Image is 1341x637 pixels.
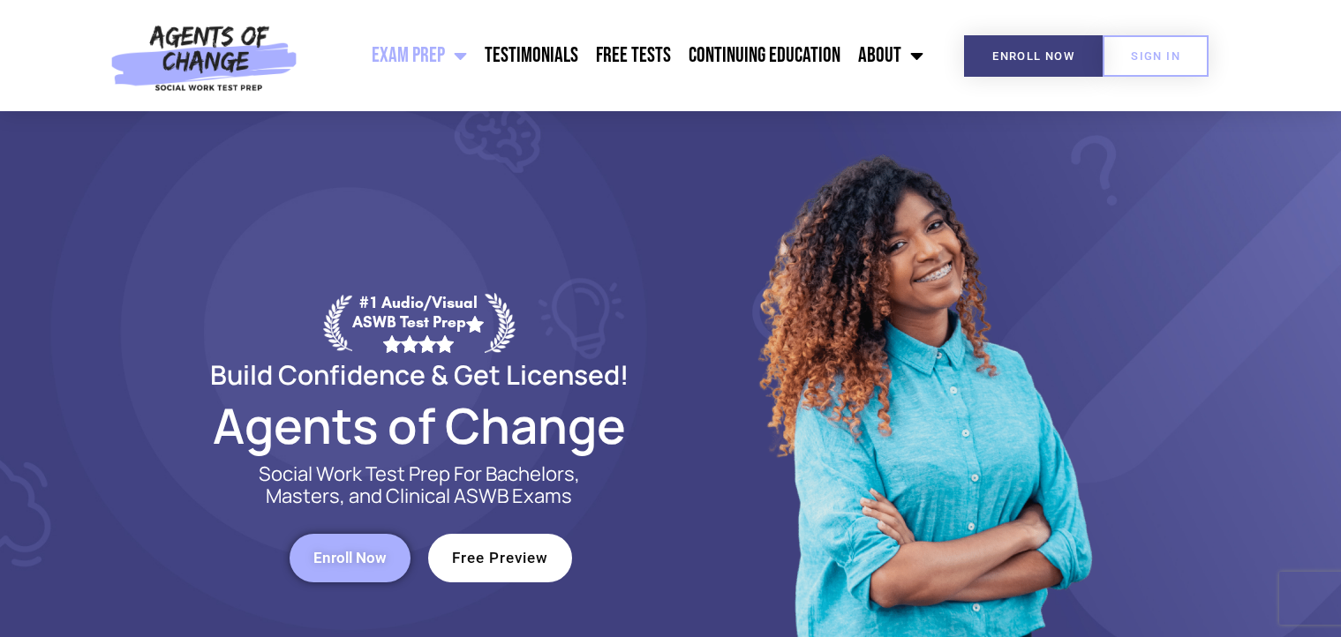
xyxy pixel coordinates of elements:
a: Free Preview [428,534,572,582]
a: SIGN IN [1103,35,1209,77]
a: Testimonials [476,34,587,78]
span: SIGN IN [1131,50,1180,62]
a: Free Tests [587,34,680,78]
a: Exam Prep [363,34,476,78]
span: Enroll Now [313,551,387,566]
p: Social Work Test Prep For Bachelors, Masters, and Clinical ASWB Exams [238,463,600,507]
h2: Build Confidence & Get Licensed! [168,362,671,387]
div: #1 Audio/Visual ASWB Test Prep [352,293,485,352]
span: Free Preview [452,551,548,566]
a: About [849,34,932,78]
a: Continuing Education [680,34,849,78]
a: Enroll Now [290,534,411,582]
a: Enroll Now [964,35,1103,77]
nav: Menu [306,34,932,78]
span: Enroll Now [992,50,1074,62]
h2: Agents of Change [168,405,671,446]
